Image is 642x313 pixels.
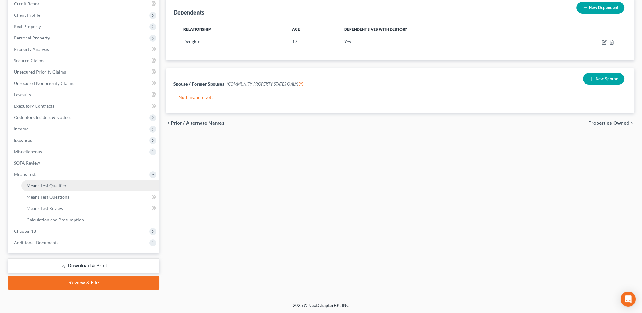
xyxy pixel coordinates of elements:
span: Personal Property [14,35,50,40]
a: Calculation and Presumption [21,214,159,226]
a: Executory Contracts [9,100,159,112]
td: Daughter [178,36,287,48]
span: Expenses [14,137,32,143]
a: Means Test Qualifier [21,180,159,191]
a: Review & File [8,276,159,290]
span: Real Property [14,24,41,29]
span: Chapter 13 [14,228,36,234]
button: New Dependent [576,2,624,14]
th: Dependent lives with debtor? [339,23,549,36]
div: Open Intercom Messenger [621,292,636,307]
button: chevron_left Prior / Alternate Names [166,121,225,126]
span: Means Test [14,172,36,177]
span: Means Test Qualifier [27,183,67,188]
span: Secured Claims [14,58,44,63]
a: SOFA Review [9,157,159,169]
div: Dependents [173,9,204,16]
i: chevron_right [629,121,634,126]
span: Property Analysis [14,46,49,52]
span: Codebtors Insiders & Notices [14,115,71,120]
span: Spouse / Former Spouses [173,81,224,87]
span: Properties Owned [588,121,629,126]
span: Means Test Review [27,206,63,211]
span: Means Test Questions [27,194,69,200]
span: Client Profile [14,12,40,18]
button: New Spouse [583,73,624,85]
a: Lawsuits [9,89,159,100]
span: Credit Report [14,1,41,6]
span: Income [14,126,28,131]
button: Properties Owned chevron_right [588,121,634,126]
span: Miscellaneous [14,149,42,154]
span: Unsecured Nonpriority Claims [14,81,74,86]
th: Age [287,23,339,36]
td: Yes [339,36,549,48]
a: Unsecured Priority Claims [9,66,159,78]
span: Lawsuits [14,92,31,97]
span: Executory Contracts [14,103,54,109]
td: 17 [287,36,339,48]
span: (COMMUNITY PROPERTY STATES ONLY) [227,81,303,87]
th: Relationship [178,23,287,36]
span: Additional Documents [14,240,58,245]
a: Secured Claims [9,55,159,66]
i: chevron_left [166,121,171,126]
span: Unsecured Priority Claims [14,69,66,75]
span: Calculation and Presumption [27,217,84,222]
a: Means Test Review [21,203,159,214]
span: Prior / Alternate Names [171,121,225,126]
a: Means Test Questions [21,191,159,203]
span: SOFA Review [14,160,40,166]
a: Download & Print [8,258,159,273]
p: Nothing here yet! [178,94,622,100]
a: Unsecured Nonpriority Claims [9,78,159,89]
a: Property Analysis [9,44,159,55]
